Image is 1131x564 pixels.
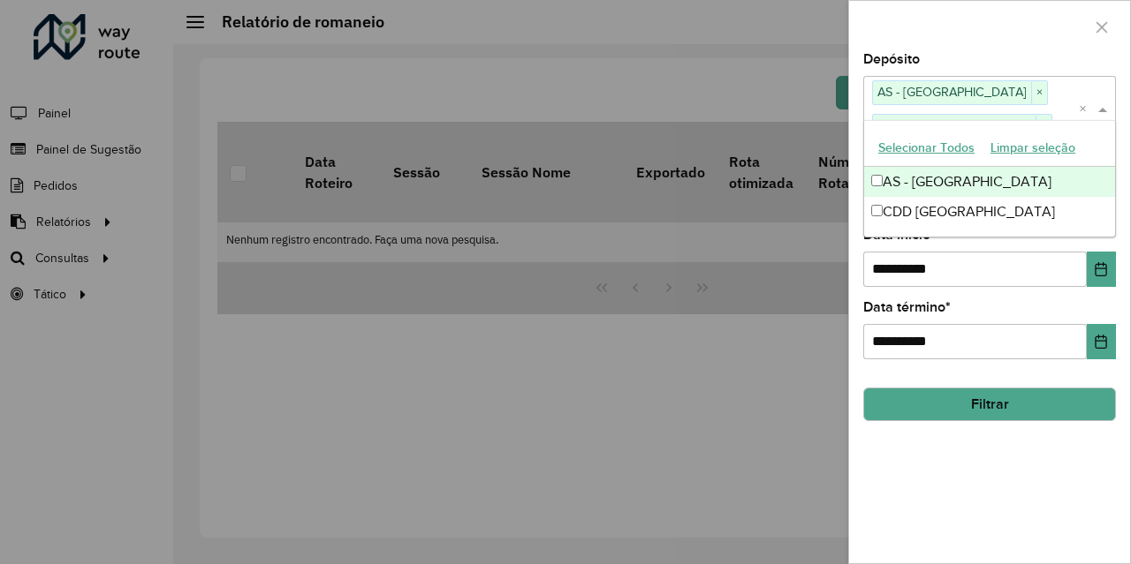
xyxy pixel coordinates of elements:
[983,134,1083,162] button: Limpar seleção
[863,120,1116,237] ng-dropdown-panel: Options list
[873,115,1036,136] span: CDD [GEOGRAPHIC_DATA]
[1087,252,1116,287] button: Choose Date
[863,297,951,318] label: Data término
[863,387,1116,421] button: Filtrar
[1079,99,1094,120] span: Clear all
[1036,116,1051,137] span: ×
[1031,82,1047,103] span: ×
[1087,324,1116,359] button: Choose Date
[864,197,1115,227] div: CDD [GEOGRAPHIC_DATA]
[870,134,983,162] button: Selecionar Todos
[864,167,1115,197] div: AS - [GEOGRAPHIC_DATA]
[873,81,1031,102] span: AS - [GEOGRAPHIC_DATA]
[863,49,920,70] label: Depósito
